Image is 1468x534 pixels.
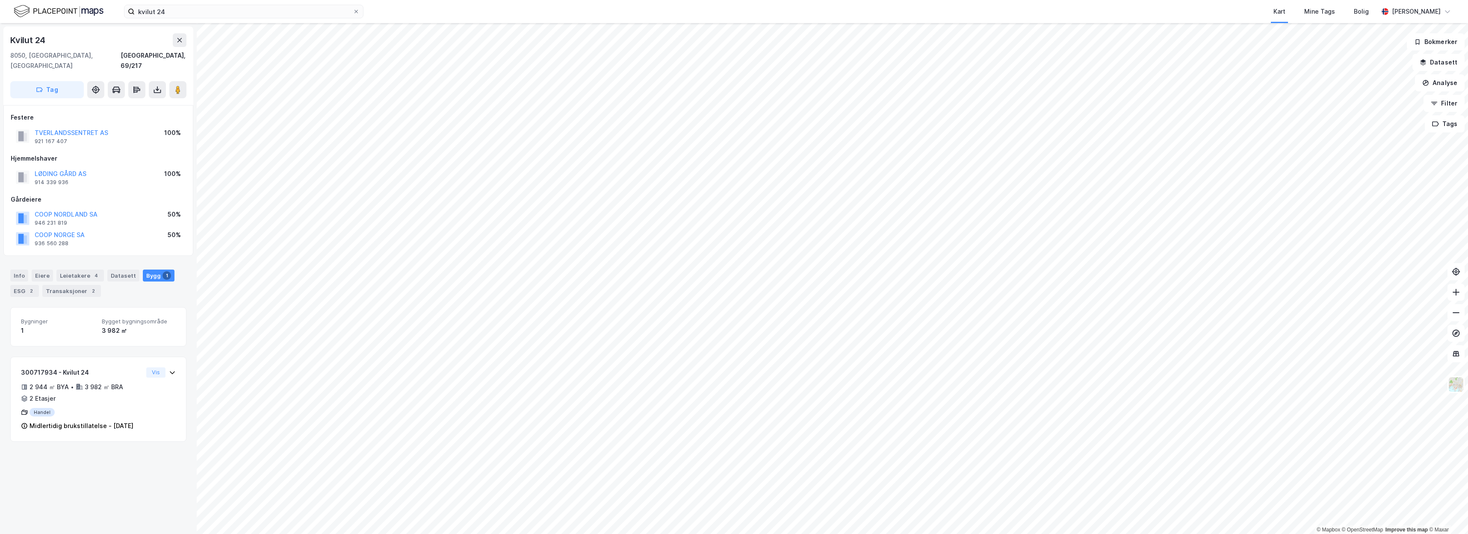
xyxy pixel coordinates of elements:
[1317,527,1340,533] a: Mapbox
[1412,54,1465,71] button: Datasett
[168,230,181,240] div: 50%
[146,367,165,378] button: Vis
[11,112,186,123] div: Festere
[1304,6,1335,17] div: Mine Tags
[85,382,123,392] div: 3 982 ㎡ BRA
[14,4,103,19] img: logo.f888ab2527a4732fd821a326f86c7f29.svg
[92,271,100,280] div: 4
[1425,493,1468,534] div: Kontrollprogram for chat
[30,421,133,431] div: Midlertidig brukstillatelse - [DATE]
[135,5,353,18] input: Søk på adresse, matrikkel, gårdeiere, leietakere eller personer
[102,318,176,325] span: Bygget bygningsområde
[30,393,56,404] div: 2 Etasjer
[1385,527,1428,533] a: Improve this map
[10,50,121,71] div: 8050, [GEOGRAPHIC_DATA], [GEOGRAPHIC_DATA]
[32,270,53,282] div: Eiere
[35,240,68,247] div: 936 560 288
[35,179,68,186] div: 914 339 936
[1425,115,1465,132] button: Tags
[168,209,181,220] div: 50%
[1425,493,1468,534] iframe: Chat Widget
[11,153,186,164] div: Hjemmelshaver
[1424,95,1465,112] button: Filter
[30,382,69,392] div: 2 944 ㎡ BYA
[11,194,186,205] div: Gårdeiere
[35,138,67,145] div: 921 167 407
[121,50,186,71] div: [GEOGRAPHIC_DATA], 69/217
[21,326,95,336] div: 1
[56,270,104,282] div: Leietakere
[1407,33,1465,50] button: Bokmerker
[164,128,181,138] div: 100%
[35,220,67,226] div: 946 231 819
[1392,6,1441,17] div: [PERSON_NAME]
[143,270,174,282] div: Bygg
[27,287,35,295] div: 2
[89,287,97,295] div: 2
[71,384,74,390] div: •
[10,285,39,297] div: ESG
[107,270,139,282] div: Datasett
[21,318,95,325] span: Bygninger
[10,270,28,282] div: Info
[1354,6,1369,17] div: Bolig
[21,367,143,378] div: 300717934 - Kvilut 24
[1342,527,1383,533] a: OpenStreetMap
[10,33,47,47] div: Kvilut 24
[42,285,101,297] div: Transaksjoner
[164,169,181,179] div: 100%
[1273,6,1285,17] div: Kart
[1448,376,1464,393] img: Z
[162,271,171,280] div: 1
[102,326,176,336] div: 3 982 ㎡
[1415,74,1465,91] button: Analyse
[10,81,84,98] button: Tag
